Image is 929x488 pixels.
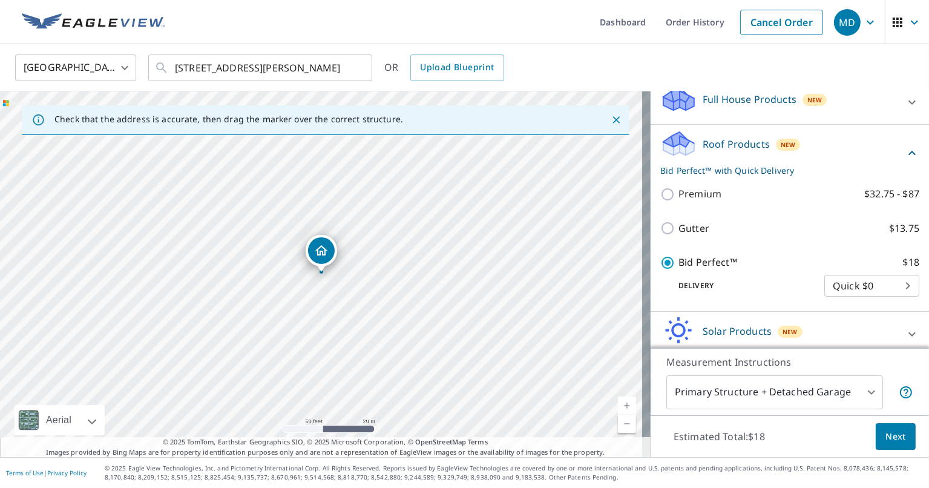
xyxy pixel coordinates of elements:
a: Current Level 19, Zoom Out [618,415,636,433]
span: Your report will include the primary structure and a detached garage if one exists. [899,385,913,400]
div: Quick $0 [824,269,919,303]
p: Gutter [678,221,709,236]
p: | [6,469,87,476]
p: $32.75 - $87 [864,186,919,202]
p: Estimated Total: $18 [664,423,775,450]
button: Next [876,423,916,450]
a: Terms [468,437,488,446]
a: Upload Blueprint [410,54,504,81]
p: Premium [678,186,721,202]
input: Search by address or latitude-longitude [175,51,347,85]
div: Solar ProductsNew [660,317,919,351]
span: © 2025 TomTom, Earthstar Geographics SIO, © 2025 Microsoft Corporation, © [163,437,488,447]
p: Bid Perfect™ with Quick Delivery [660,164,905,177]
div: Dropped pin, building 1, Residential property, 2323 Sunset Ridge Dr Salina, KS 67401 [306,235,337,272]
p: Check that the address is accurate, then drag the marker over the correct structure. [54,114,403,125]
div: Full House ProductsNew [660,85,919,119]
div: [GEOGRAPHIC_DATA] [15,51,136,85]
a: Terms of Use [6,469,44,477]
p: Bid Perfect™ [678,255,737,270]
p: $18 [903,255,919,270]
p: Solar Products [703,324,772,338]
span: New [807,95,822,105]
img: EV Logo [22,13,165,31]
p: © 2025 Eagle View Technologies, Inc. and Pictometry International Corp. All Rights Reserved. Repo... [105,464,923,482]
button: Close [608,112,624,128]
div: OR [384,54,504,81]
div: Aerial [15,405,105,435]
p: Measurement Instructions [666,355,913,369]
p: $13.75 [889,221,919,236]
div: Primary Structure + Detached Garage [666,375,883,409]
a: OpenStreetMap [415,437,466,446]
a: Privacy Policy [47,469,87,477]
span: Next [885,429,906,444]
p: Full House Products [703,92,796,107]
span: New [781,140,796,150]
div: Aerial [42,405,75,435]
a: Cancel Order [740,10,823,35]
div: Roof ProductsNewBid Perfect™ with Quick Delivery [660,130,919,177]
div: MD [834,9,861,36]
span: New [783,327,798,337]
p: Roof Products [703,137,770,151]
a: Current Level 19, Zoom In [618,397,636,415]
p: Delivery [660,280,824,291]
span: Upload Blueprint [420,60,494,75]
